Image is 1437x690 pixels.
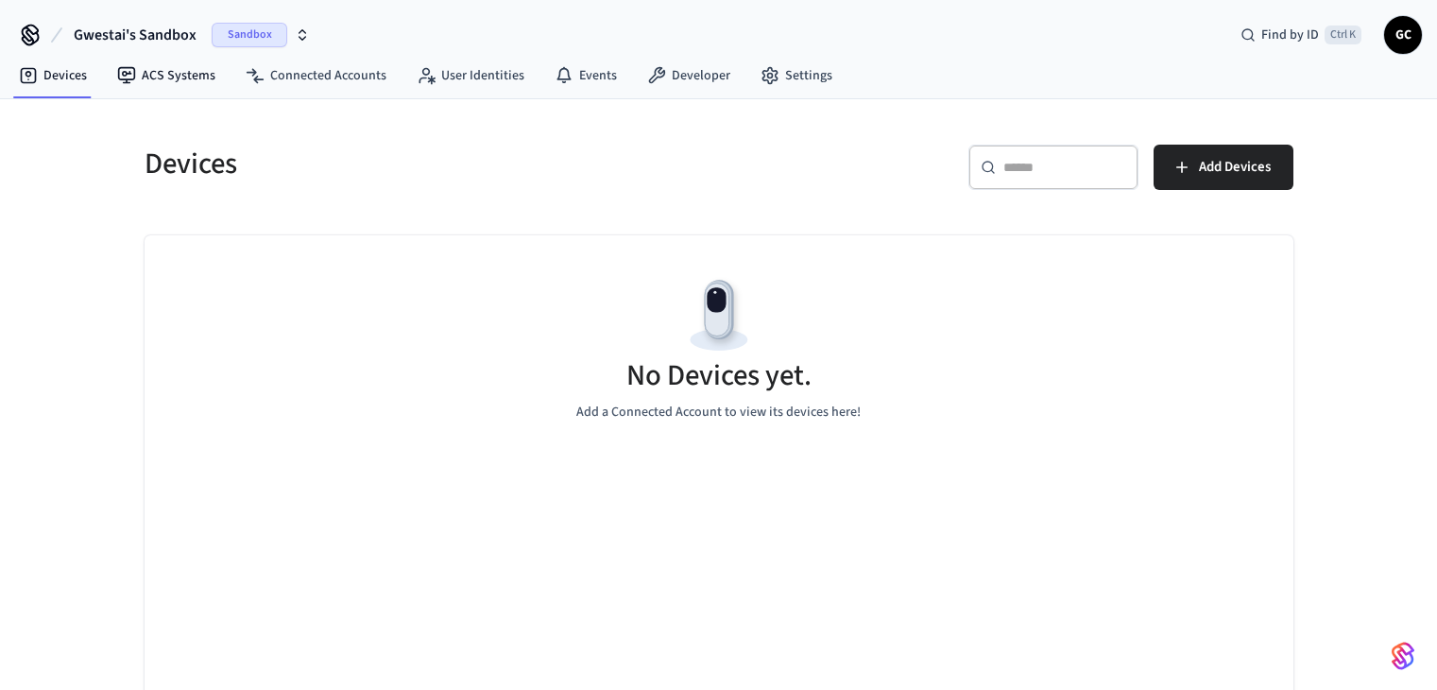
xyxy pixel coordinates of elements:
[632,59,745,93] a: Developer
[145,145,708,183] h5: Devices
[1392,641,1414,671] img: SeamLogoGradient.69752ec5.svg
[1384,16,1422,54] button: GC
[1154,145,1293,190] button: Add Devices
[626,356,812,395] h5: No Devices yet.
[1325,26,1361,44] span: Ctrl K
[1225,18,1377,52] div: Find by IDCtrl K
[745,59,847,93] a: Settings
[102,59,231,93] a: ACS Systems
[539,59,632,93] a: Events
[402,59,539,93] a: User Identities
[231,59,402,93] a: Connected Accounts
[212,23,287,47] span: Sandbox
[1386,18,1420,52] span: GC
[4,59,102,93] a: Devices
[74,24,197,46] span: Gwestai's Sandbox
[1261,26,1319,44] span: Find by ID
[576,403,861,423] p: Add a Connected Account to view its devices here!
[676,273,761,358] img: Devices Empty State
[1199,155,1271,180] span: Add Devices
